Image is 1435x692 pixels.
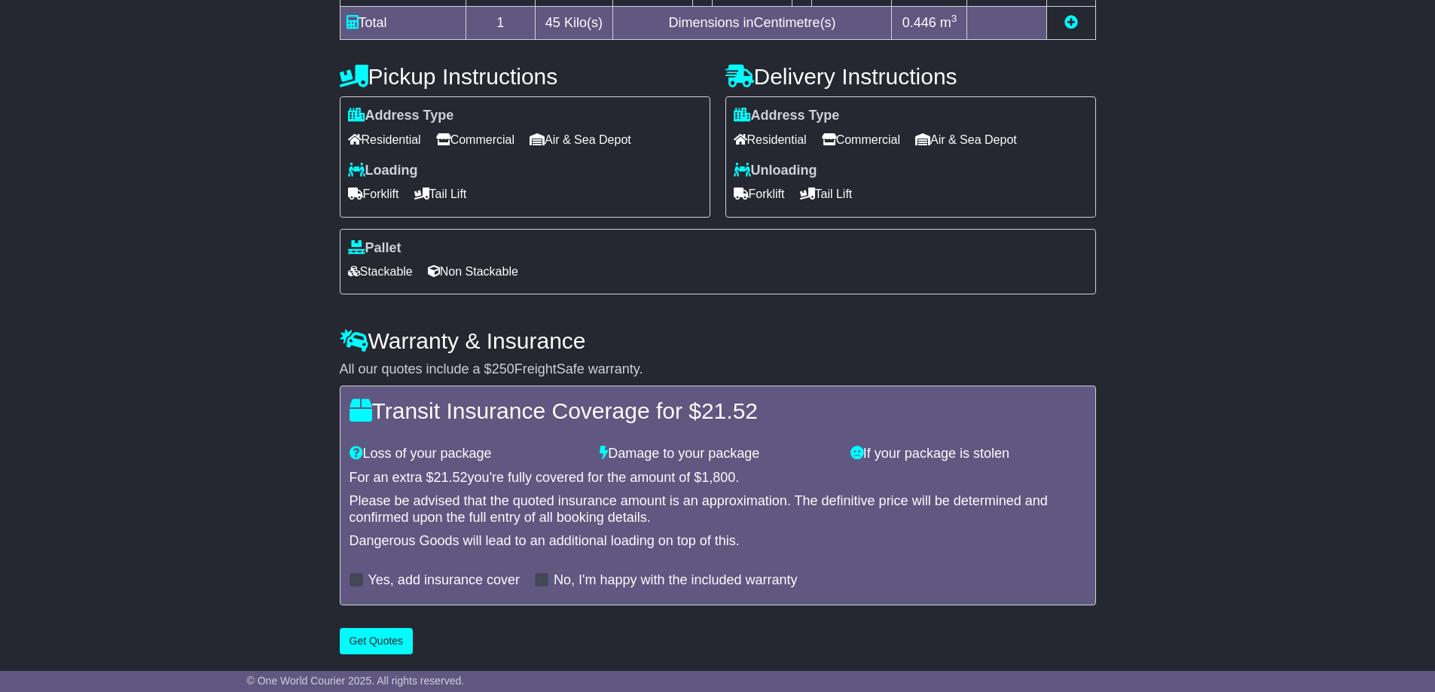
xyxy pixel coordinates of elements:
[340,328,1096,353] h4: Warranty & Insurance
[348,163,418,179] label: Loading
[592,446,843,462] div: Damage to your package
[348,182,399,206] span: Forklift
[734,182,785,206] span: Forklift
[734,108,840,124] label: Address Type
[545,15,560,30] span: 45
[822,128,900,151] span: Commercial
[340,64,710,89] h4: Pickup Instructions
[940,15,957,30] span: m
[734,128,807,151] span: Residential
[247,675,465,687] span: © One World Courier 2025. All rights reserved.
[536,7,613,40] td: Kilo(s)
[951,13,957,24] sup: 3
[368,572,520,589] label: Yes, add insurance cover
[436,128,514,151] span: Commercial
[701,398,758,423] span: 21.52
[466,7,536,40] td: 1
[350,533,1086,550] div: Dangerous Goods will lead to an additional loading on top of this.
[348,240,401,257] label: Pallet
[612,7,892,40] td: Dimensions in Centimetre(s)
[701,470,735,485] span: 1,800
[554,572,798,589] label: No, I'm happy with the included warranty
[340,628,414,654] button: Get Quotes
[428,260,518,283] span: Non Stackable
[340,361,1096,378] div: All our quotes include a $ FreightSafe warranty.
[434,470,468,485] span: 21.52
[348,260,413,283] span: Stackable
[348,128,421,151] span: Residential
[492,361,514,376] span: 250
[725,64,1096,89] h4: Delivery Instructions
[1064,15,1078,30] a: Add new item
[350,398,1086,423] h4: Transit Insurance Coverage for $
[843,446,1094,462] div: If your package is stolen
[902,15,936,30] span: 0.446
[350,470,1086,486] div: For an extra $ you're fully covered for the amount of $ .
[342,446,593,462] div: Loss of your package
[800,182,853,206] span: Tail Lift
[530,128,631,151] span: Air & Sea Depot
[915,128,1017,151] span: Air & Sea Depot
[734,163,817,179] label: Unloading
[414,182,467,206] span: Tail Lift
[340,7,466,40] td: Total
[348,108,454,124] label: Address Type
[350,493,1086,526] div: Please be advised that the quoted insurance amount is an approximation. The definitive price will...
